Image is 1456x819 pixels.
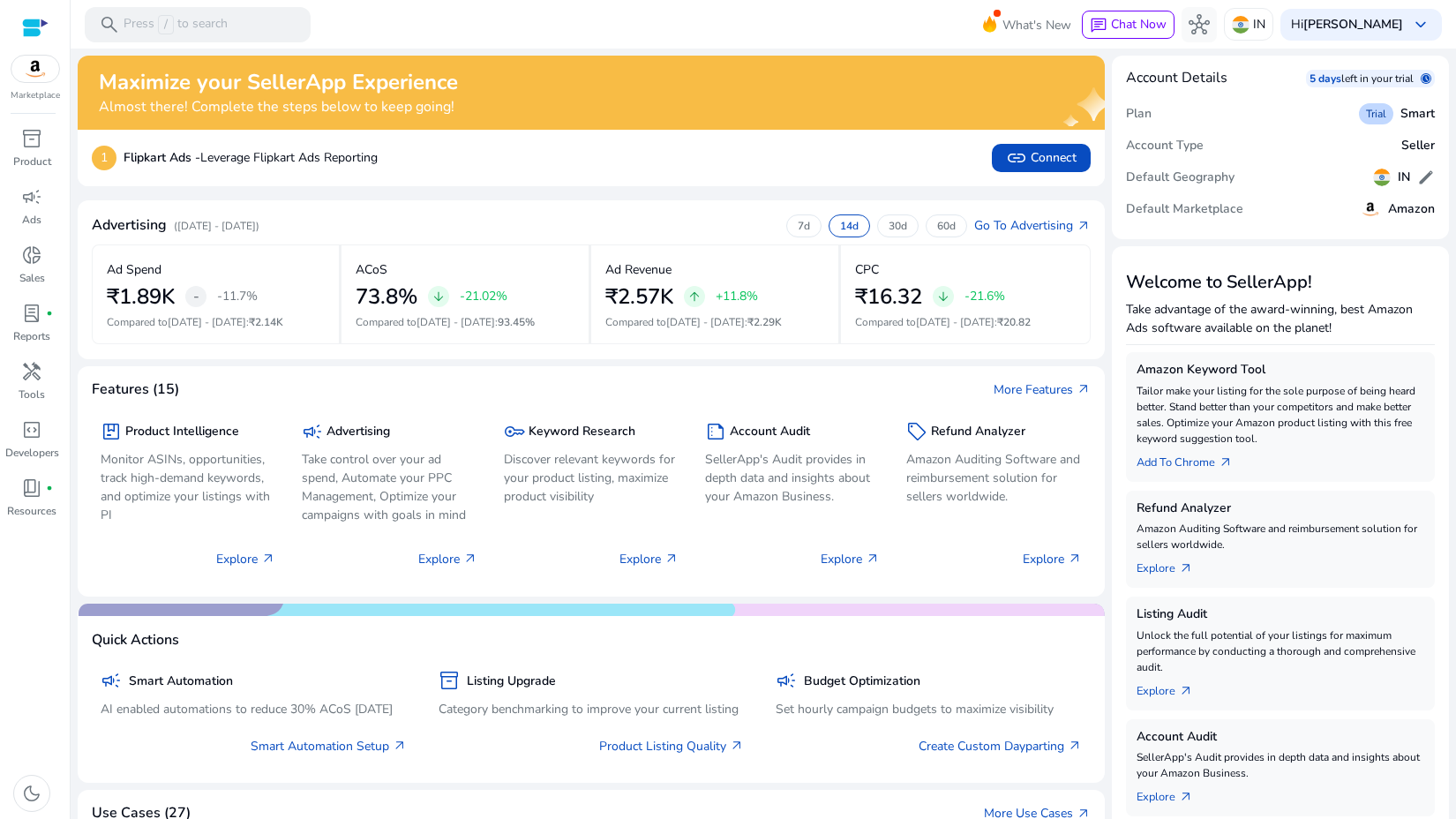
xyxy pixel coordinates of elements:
p: 5 days [1310,71,1341,86]
span: Connect [1006,147,1077,169]
span: arrow_outward [463,552,477,566]
a: Add To Chrome [1137,447,1247,471]
h2: ₹2.57K [605,284,673,310]
p: Compared to : [107,314,325,330]
p: Hi [1291,19,1403,31]
p: Category benchmarking to improve your current listing [439,700,745,718]
span: ₹2.29K [747,315,782,329]
span: arrow_outward [1219,455,1233,470]
h5: Smart Automation [129,674,233,689]
span: campaign [21,186,42,207]
span: arrow_upward [687,289,702,304]
p: IN [1253,9,1265,40]
p: ([DATE] - [DATE]) [174,218,259,234]
p: Tailor make your listing for the sole purpose of being heard better. Stand better than your compe... [1137,383,1425,447]
p: Sales [19,270,45,286]
b: Flipkart Ads - [124,149,200,166]
h3: Welcome to SellerApp! [1126,272,1436,293]
p: -21.6% [964,290,1005,303]
h5: IN [1398,170,1410,185]
span: search [99,14,120,35]
span: [DATE] - [DATE] [916,315,994,329]
button: linkConnect [992,144,1091,172]
h2: Maximize your SellerApp Experience [99,70,458,95]
span: arrow_outward [393,739,407,753]
button: chatChat Now [1082,11,1175,39]
h4: Quick Actions [92,632,179,649]
h5: Keyword Research [529,425,635,440]
p: Ads [22,212,41,228]
h5: Seller [1401,139,1435,154]
p: Marketplace [11,89,60,102]
h5: Amazon Keyword Tool [1137,363,1425,378]
span: - [193,286,199,307]
h5: Product Intelligence [125,425,239,440]
h5: Default Geography [1126,170,1235,185]
h5: Listing Upgrade [467,674,556,689]
p: Compared to : [356,314,574,330]
img: amazon.svg [11,56,59,82]
p: -21.02% [460,290,507,303]
span: Chat Now [1111,16,1167,33]
p: ACoS [356,260,387,279]
span: hub [1189,14,1210,35]
h5: Refund Analyzer [931,425,1025,440]
span: key [504,421,525,442]
img: in.svg [1373,169,1391,186]
h5: Refund Analyzer [1137,501,1425,516]
span: link [1006,147,1027,169]
span: arrow_outward [1179,790,1193,804]
button: hub [1182,7,1217,42]
h2: ₹1.89K [107,284,175,310]
p: Set hourly campaign budgets to maximize visibility [776,700,1082,718]
span: arrow_outward [1179,561,1193,575]
p: Take control over your ad spend, Automate your PPC Management, Optimize your campaigns with goals... [302,450,477,524]
span: package [101,421,122,442]
p: Developers [5,445,59,461]
h4: Advertising [92,217,167,234]
h5: Account Audit [1137,730,1425,745]
p: Amazon Auditing Software and reimbursement solution for sellers worldwide. [1137,521,1425,552]
span: handyman [21,361,42,382]
p: Resources [7,503,56,519]
span: fiber_manual_record [46,485,53,492]
a: Explorearrow_outward [1137,675,1207,700]
b: [PERSON_NAME] [1303,16,1403,33]
span: inventory_2 [21,128,42,149]
span: arrow_outward [261,552,275,566]
span: code_blocks [21,419,42,440]
span: ₹2.14K [249,315,283,329]
span: book_4 [21,477,42,499]
p: CPC [855,260,879,279]
a: Create Custom Dayparting [919,737,1082,755]
span: arrow_outward [664,552,679,566]
h5: Default Marketplace [1126,202,1243,217]
span: campaign [302,421,323,442]
span: arrow_outward [730,739,744,753]
span: donut_small [21,244,42,266]
p: Press to search [124,15,228,34]
p: Product [13,154,51,169]
p: SellerApp's Audit provides in depth data and insights about your Amazon Business. [705,450,880,506]
a: Explorearrow_outward [1137,781,1207,806]
a: Smart Automation Setup [251,737,407,755]
p: 30d [889,219,907,233]
p: Explore [1023,550,1082,568]
p: 7d [798,219,810,233]
h4: Almost there! Complete the steps below to keep going! [99,99,458,116]
span: [DATE] - [DATE] [168,315,246,329]
h5: Budget Optimization [804,674,920,689]
span: arrow_outward [1068,739,1082,753]
p: Unlock the full potential of your listings for maximum performance by conducting a thorough and c... [1137,627,1425,675]
span: sell [906,421,927,442]
h5: Amazon [1388,202,1435,217]
p: -11.7% [217,290,258,303]
span: / [158,15,174,34]
p: Reports [13,328,50,344]
span: arrow_outward [1077,382,1091,396]
span: [DATE] - [DATE] [666,315,745,329]
p: +11.8% [716,290,758,303]
p: Ad Spend [107,260,161,279]
span: campaign [776,670,797,691]
p: Amazon Auditing Software and reimbursement solution for sellers worldwide. [906,450,1081,506]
